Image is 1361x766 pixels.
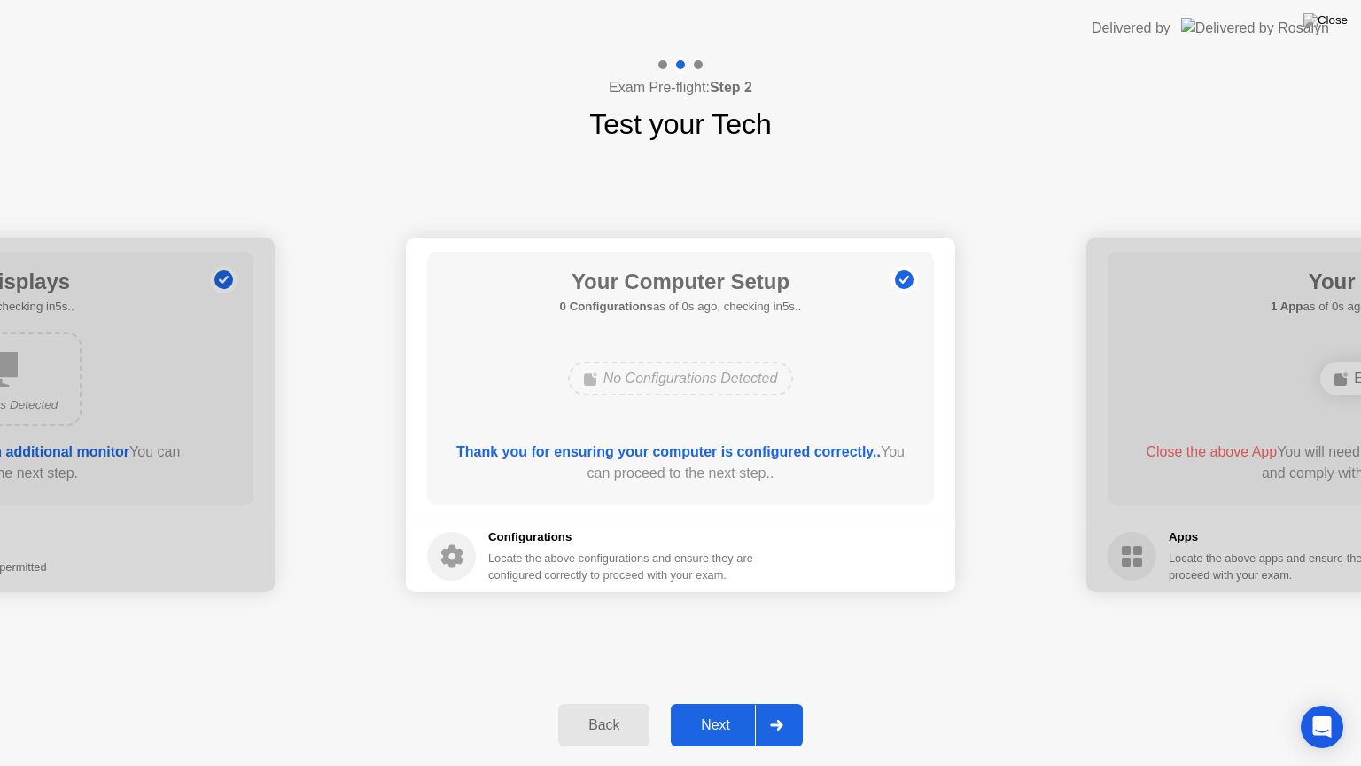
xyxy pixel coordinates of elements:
[1301,706,1343,748] div: Open Intercom Messenger
[453,442,909,484] div: You can proceed to the next step..
[1092,18,1170,39] div: Delivered by
[564,717,644,733] div: Back
[1181,18,1329,38] img: Delivered by Rosalyn
[589,103,772,145] h1: Test your Tech
[560,266,802,298] h1: Your Computer Setup
[671,704,803,746] button: Next
[1303,13,1348,27] img: Close
[488,528,757,546] h5: Configurations
[710,80,752,95] b: Step 2
[609,77,752,98] h4: Exam Pre-flight:
[560,300,653,313] b: 0 Configurations
[568,362,794,395] div: No Configurations Detected
[488,550,757,583] div: Locate the above configurations and ensure they are configured correctly to proceed with your exam.
[456,444,881,459] b: Thank you for ensuring your computer is configured correctly..
[558,704,649,746] button: Back
[560,298,802,316] h5: as of 0s ago, checking in5s..
[676,717,755,733] div: Next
